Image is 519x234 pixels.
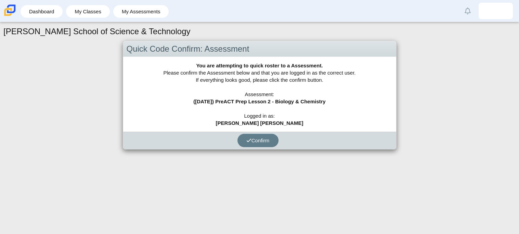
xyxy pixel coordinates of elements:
[24,5,59,18] a: Dashboard
[69,5,106,18] a: My Classes
[479,3,513,19] a: andrea.villaarroyo.gwK2th
[123,41,396,57] div: Quick Code Confirm: Assessment
[460,3,475,18] a: Alerts
[196,63,323,68] b: You are attempting to quick roster to a Assessment.
[490,5,501,16] img: andrea.villaarroyo.gwK2th
[246,138,270,143] span: Confirm
[3,26,191,37] h1: [PERSON_NAME] School of Science & Technology
[123,57,396,132] div: Please confirm the Assessment below and that you are logged in as the correct user. If everything...
[117,5,166,18] a: My Assessments
[3,3,17,17] img: Carmen School of Science & Technology
[193,99,325,104] b: ([DATE]) PreACT Prep Lesson 2 - Biology & Chemistry
[216,120,303,126] b: [PERSON_NAME] [PERSON_NAME]
[3,13,17,18] a: Carmen School of Science & Technology
[237,134,278,147] button: Confirm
